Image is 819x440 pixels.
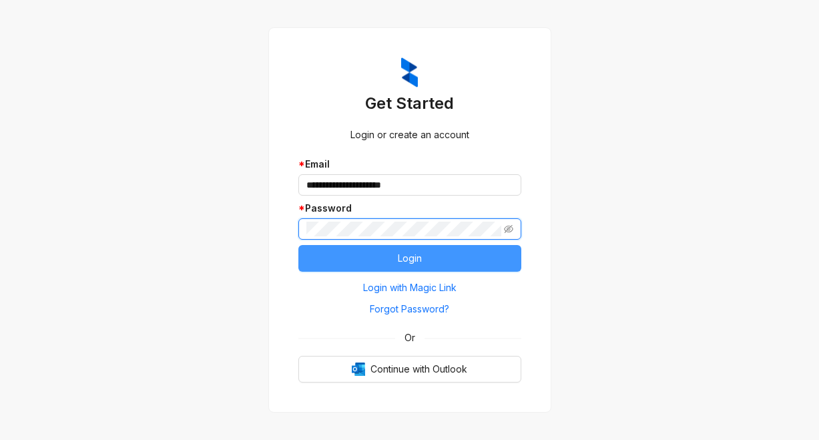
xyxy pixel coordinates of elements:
[298,128,521,142] div: Login or create an account
[401,57,418,88] img: ZumaIcon
[298,201,521,216] div: Password
[298,93,521,114] h3: Get Started
[395,331,425,345] span: Or
[298,277,521,298] button: Login with Magic Link
[398,251,422,266] span: Login
[298,298,521,320] button: Forgot Password?
[298,157,521,172] div: Email
[504,224,513,234] span: eye-invisible
[298,356,521,383] button: OutlookContinue with Outlook
[370,362,467,377] span: Continue with Outlook
[363,280,457,295] span: Login with Magic Link
[298,245,521,272] button: Login
[370,302,449,316] span: Forgot Password?
[352,363,365,376] img: Outlook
